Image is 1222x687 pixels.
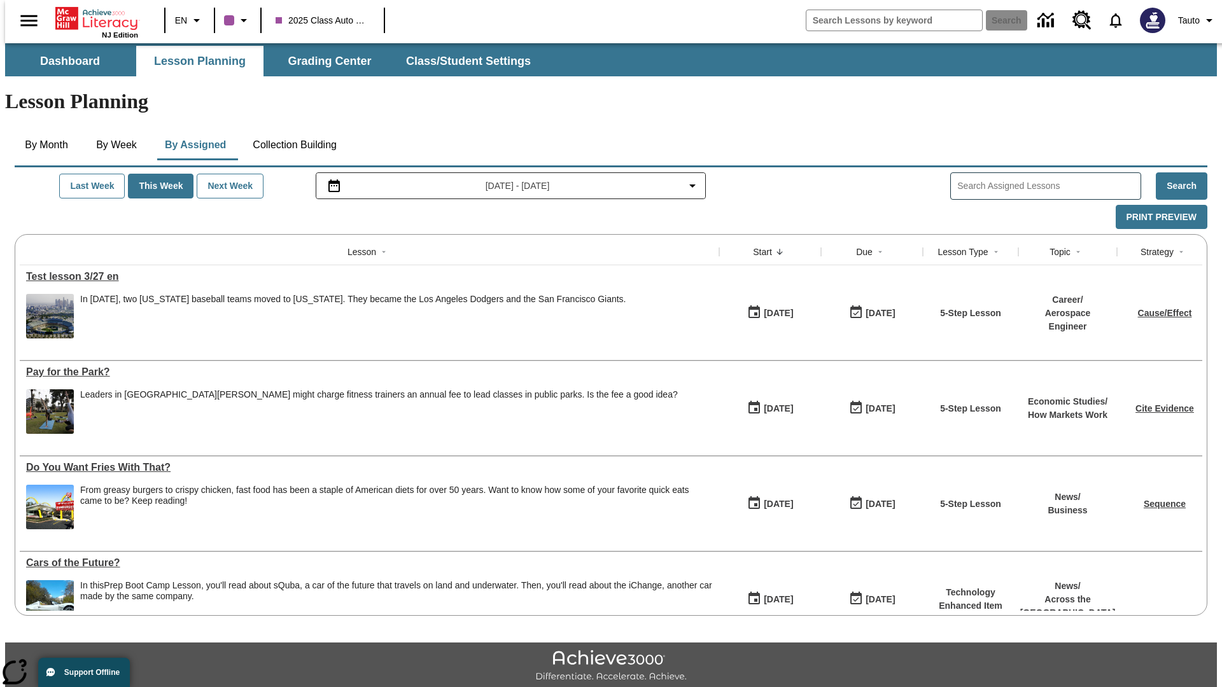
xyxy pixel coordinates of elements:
[1071,244,1086,260] button: Sort
[929,586,1012,613] p: Technology Enhanced Item
[5,90,1217,113] h1: Lesson Planning
[1048,504,1087,517] p: Business
[80,580,713,625] div: In this Prep Boot Camp Lesson, you'll read about sQuba, a car of the future that travels on land ...
[15,130,78,160] button: By Month
[1020,593,1116,620] p: Across the [GEOGRAPHIC_DATA]
[80,389,678,400] div: Leaders in [GEOGRAPHIC_DATA][PERSON_NAME] might charge fitness trainers an annual fee to lead cla...
[856,246,873,258] div: Due
[26,580,74,625] img: High-tech automobile treading water.
[743,587,797,611] button: 07/01/25: First time the lesson was available
[1174,244,1189,260] button: Sort
[772,244,787,260] button: Sort
[59,174,125,198] button: Last Week
[940,307,1001,320] p: 5-Step Lesson
[1028,395,1107,408] p: Economic Studies /
[1132,4,1173,37] button: Select a new avatar
[55,4,138,39] div: Home
[1020,579,1116,593] p: News /
[685,178,700,193] svg: Collapse Date Range Filter
[1028,408,1107,422] p: How Markets Work
[80,294,626,305] div: In [DATE], two [US_STATE] baseball teams moved to [US_STATE]. They became the Los Angeles Dodgers...
[535,650,687,683] img: Achieve3000 Differentiate Accelerate Achieve
[1135,403,1194,413] a: Cite Evidence
[10,2,48,39] button: Open side menu
[845,301,899,325] button: 10/02/25: Last day the lesson can be accessed
[940,497,1001,511] p: 5-Step Lesson
[1025,293,1111,307] p: Career /
[80,580,713,602] div: In this
[26,294,74,338] img: Dodgers stadium.
[26,271,713,282] a: Test lesson 3/27 en, Lessons
[938,246,988,258] div: Lesson Type
[80,389,678,434] div: Leaders in Santa Monica might charge fitness trainers an annual fee to lead classes in public par...
[940,402,1001,415] p: 5-Step Lesson
[957,177,1141,195] input: Search Assigned Lessons
[26,389,74,434] img: A group of people practicing yoga in a grassy area adorned with palm trees in Santa Monica's Pali...
[85,130,148,160] button: By Week
[80,580,712,601] testabrev: Prep Boot Camp Lesson, you'll read about sQuba, a car of the future that travels on land and unde...
[26,462,713,473] a: Do You Want Fries With That?, Lessons
[1050,246,1071,258] div: Topic
[1141,246,1174,258] div: Strategy
[866,592,895,607] div: [DATE]
[80,485,713,506] div: From greasy burgers to crispy chicken, fast food has been a staple of American diets for over 50 ...
[873,244,888,260] button: Sort
[26,485,74,529] img: One of the first McDonald's stores, with the iconic red sign and golden arches.
[219,9,256,32] button: Class color is purple. Change class color
[136,46,263,76] button: Lesson Planning
[26,557,713,569] a: Cars of the Future? , Lessons
[486,179,550,193] span: [DATE] - [DATE]
[348,246,376,258] div: Lesson
[80,485,713,529] div: From greasy burgers to crispy chicken, fast food has been a staple of American diets for over 50 ...
[764,496,793,512] div: [DATE]
[1116,205,1207,230] button: Print Preview
[6,46,134,76] button: Dashboard
[80,294,626,338] div: In 1958, two New York baseball teams moved to California. They became the Los Angeles Dodgers and...
[764,401,793,417] div: [DATE]
[5,43,1217,76] div: SubNavbar
[866,496,895,512] div: [DATE]
[1173,9,1222,32] button: Profile/Settings
[26,462,713,473] div: Do You Want Fries With That?
[866,305,895,321] div: [DATE]
[5,46,542,76] div: SubNavbar
[26,366,713,378] div: Pay for the Park?
[1138,308,1192,318] a: Cause/Effect
[26,366,713,378] a: Pay for the Park?, Lessons
[1025,307,1111,333] p: Aerospace Engineer
[1178,14,1200,27] span: Tauto
[1140,8,1165,33] img: Avatar
[26,557,713,569] div: Cars of the Future?
[38,658,130,687] button: Support Offline
[169,9,210,32] button: Language: EN, Select a language
[155,130,236,160] button: By Assigned
[988,244,1004,260] button: Sort
[154,54,246,69] span: Lesson Planning
[55,6,138,31] a: Home
[64,668,120,677] span: Support Offline
[266,46,393,76] button: Grading Center
[175,14,187,27] span: EN
[197,174,263,198] button: Next Week
[242,130,347,160] button: Collection Building
[276,14,370,27] span: 2025 Class Auto Grade 13
[1065,3,1099,38] a: Resource Center, Will open in new tab
[806,10,982,31] input: search field
[1156,172,1207,200] button: Search
[1099,4,1132,37] a: Notifications
[743,396,797,420] button: 10/01/25: First time the lesson was available
[128,174,193,198] button: This Week
[743,301,797,325] button: 10/02/25: First time the lesson was available
[376,244,391,260] button: Sort
[1030,3,1065,38] a: Data Center
[743,492,797,516] button: 07/14/25: First time the lesson was available
[102,31,138,39] span: NJ Edition
[764,592,793,607] div: [DATE]
[26,271,713,282] div: Test lesson 3/27 en
[40,54,100,69] span: Dashboard
[753,246,772,258] div: Start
